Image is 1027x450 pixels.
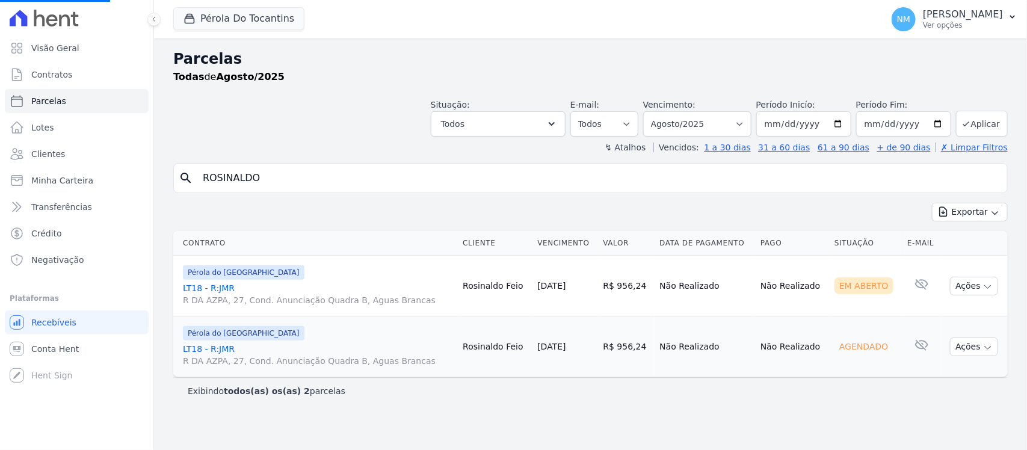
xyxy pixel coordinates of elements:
span: Visão Geral [31,42,79,54]
b: todos(as) os(as) 2 [224,386,310,396]
span: Crédito [31,227,62,239]
input: Buscar por nome do lote ou do cliente [196,166,1002,190]
td: Não Realizado [756,256,830,316]
label: Período Inicío: [756,100,815,109]
span: Conta Hent [31,343,79,355]
button: Exportar [932,203,1008,221]
label: Vencimento: [643,100,695,109]
i: search [179,171,193,185]
span: R DA AZPA, 27, Cond. Anunciação Quadra B, Aguas Brancas [183,355,453,367]
a: Parcelas [5,89,149,113]
a: 1 a 30 dias [705,143,751,152]
label: Período Fim: [856,99,951,111]
button: Aplicar [956,111,1008,137]
label: Vencidos: [653,143,699,152]
button: Ações [950,337,998,356]
a: [DATE] [537,342,566,351]
a: Contratos [5,63,149,87]
a: LT18 - R:JMRR DA AZPA, 27, Cond. Anunciação Quadra B, Aguas Brancas [183,282,453,306]
span: Lotes [31,122,54,134]
a: 31 a 60 dias [758,143,810,152]
th: Cliente [458,231,532,256]
th: Data de Pagamento [655,231,756,256]
span: Pérola do [GEOGRAPHIC_DATA] [183,265,304,280]
a: Transferências [5,195,149,219]
div: Plataformas [10,291,144,306]
td: Rosinaldo Feio [458,256,532,316]
a: + de 90 dias [877,143,931,152]
span: R DA AZPA, 27, Cond. Anunciação Quadra B, Aguas Brancas [183,294,453,306]
a: 61 a 90 dias [818,143,869,152]
div: Em Aberto [834,277,893,294]
a: Crédito [5,221,149,245]
span: Todos [441,117,464,131]
label: ↯ Atalhos [605,143,646,152]
a: Lotes [5,116,149,140]
td: Não Realizado [756,316,830,377]
strong: Todas [173,71,205,82]
p: [PERSON_NAME] [923,8,1003,20]
span: Contratos [31,69,72,81]
h2: Parcelas [173,48,1008,70]
a: Negativação [5,248,149,272]
span: Minha Carteira [31,174,93,186]
button: Pérola Do Tocantins [173,7,304,30]
a: Minha Carteira [5,168,149,193]
th: Vencimento [532,231,598,256]
td: Não Realizado [655,256,756,316]
th: Valor [599,231,655,256]
th: Contrato [173,231,458,256]
a: Conta Hent [5,337,149,361]
p: de [173,70,285,84]
span: Negativação [31,254,84,266]
td: Rosinaldo Feio [458,316,532,377]
td: Não Realizado [655,316,756,377]
a: Visão Geral [5,36,149,60]
td: R$ 956,24 [599,256,655,316]
th: Pago [756,231,830,256]
a: Recebíveis [5,310,149,334]
a: Clientes [5,142,149,166]
td: R$ 956,24 [599,316,655,377]
button: NM [PERSON_NAME] Ver opções [882,2,1027,36]
p: Ver opções [923,20,1003,30]
span: Clientes [31,148,65,160]
a: [DATE] [537,281,566,291]
span: Transferências [31,201,92,213]
a: LT18 - R:JMRR DA AZPA, 27, Cond. Anunciação Quadra B, Aguas Brancas [183,343,453,367]
p: Exibindo parcelas [188,385,345,397]
span: Pérola do [GEOGRAPHIC_DATA] [183,326,304,341]
label: Situação: [431,100,470,109]
div: Agendado [834,338,893,355]
strong: Agosto/2025 [217,71,285,82]
a: ✗ Limpar Filtros [936,143,1008,152]
button: Ações [950,277,998,295]
button: Todos [431,111,566,137]
span: Recebíveis [31,316,76,328]
span: Parcelas [31,95,66,107]
span: NM [897,15,911,23]
th: Situação [830,231,902,256]
th: E-mail [902,231,941,256]
label: E-mail: [570,100,600,109]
